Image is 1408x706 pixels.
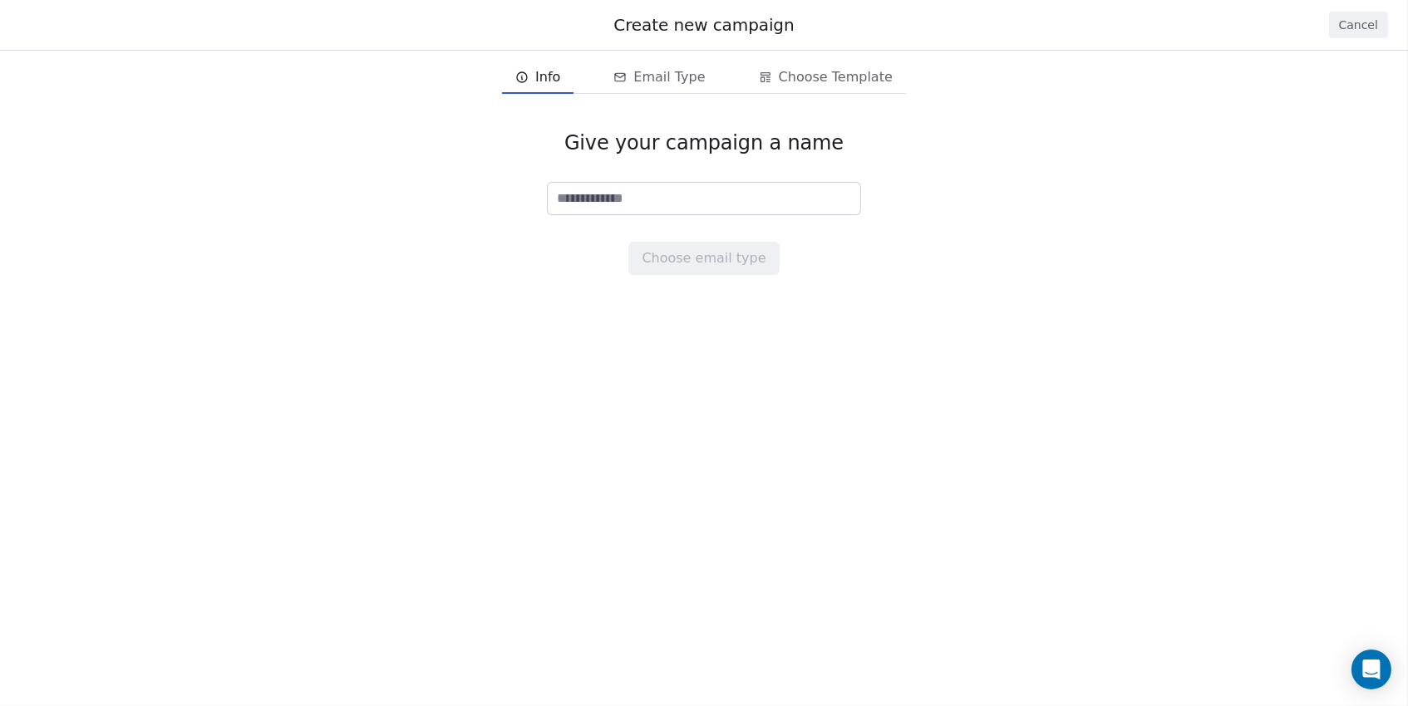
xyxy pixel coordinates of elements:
span: Choose Template [779,67,893,87]
span: Give your campaign a name [564,130,844,155]
span: Email Type [633,67,705,87]
div: email creation steps [502,61,906,94]
div: Create new campaign [20,13,1388,37]
div: Open Intercom Messenger [1351,650,1391,689]
span: Info [535,67,560,87]
button: Choose email type [628,242,779,275]
button: Cancel [1329,12,1388,38]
